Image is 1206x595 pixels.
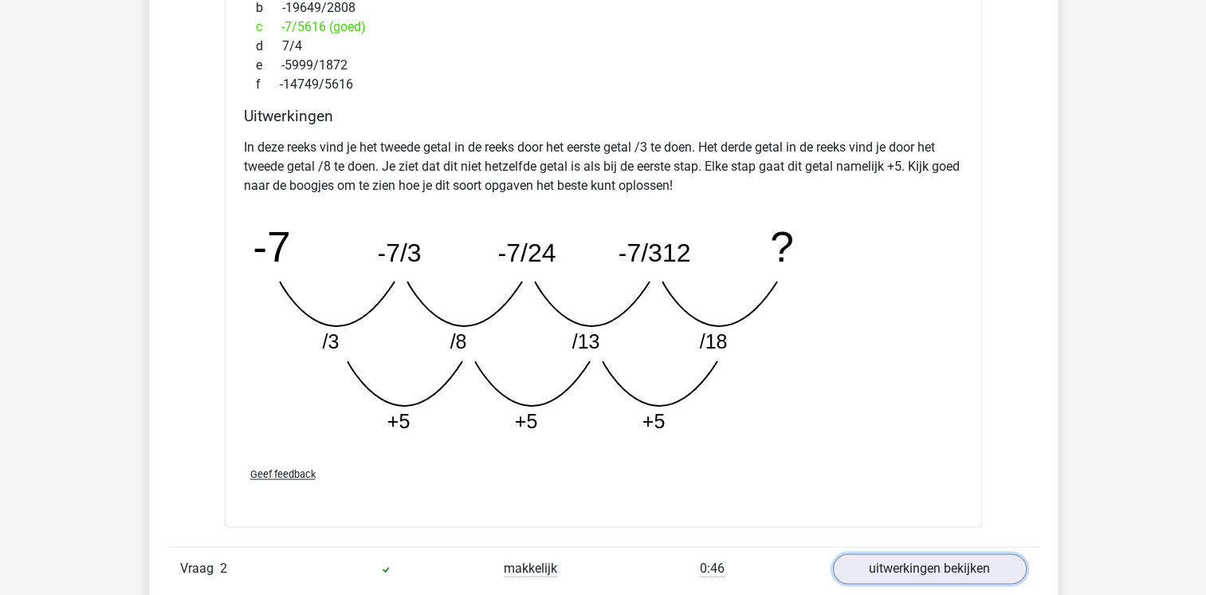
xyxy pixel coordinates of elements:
[450,330,466,353] tspan: /8
[699,330,727,353] tspan: /18
[256,56,281,75] span: e
[244,75,963,94] div: -14749/5616
[514,410,537,432] tspan: +5
[244,138,963,195] p: In deze reeks vind je het tweede getal in de reeks door het eerste getal /3 te doen. Het derde ge...
[770,223,794,270] tspan: ?
[244,107,963,125] h4: Uitwerkingen
[256,75,280,94] span: f
[618,238,690,267] tspan: -7/312
[572,330,599,353] tspan: /13
[504,561,557,577] span: makkelijk
[244,18,963,37] div: -7/5616 (goed)
[220,561,227,576] span: 2
[180,559,220,578] span: Vraag
[244,56,963,75] div: -5999/1872
[256,37,282,56] span: d
[244,37,963,56] div: 7/4
[497,238,556,267] tspan: -7/24
[250,468,316,480] span: Geef feedback
[642,410,665,432] tspan: +5
[253,223,290,270] tspan: -7
[377,238,421,267] tspan: -7/3
[322,330,339,353] tspan: /3
[256,18,281,37] span: c
[833,554,1027,584] a: uitwerkingen bekijken
[387,410,410,432] tspan: +5
[700,561,725,577] span: 0:46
